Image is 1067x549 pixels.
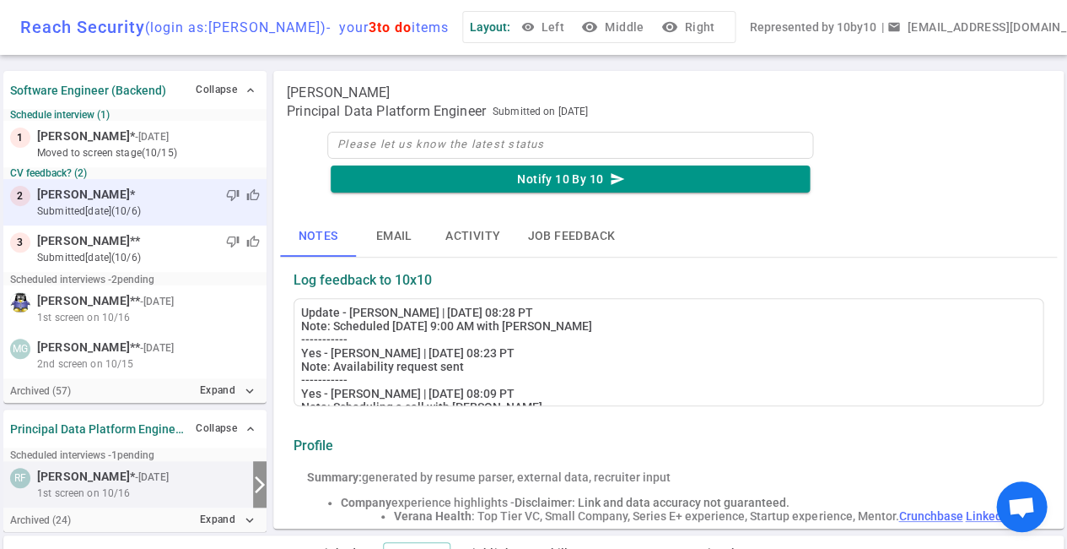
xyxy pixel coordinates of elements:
[140,340,174,356] small: - [DATE]
[515,496,789,509] span: Disclaimer: Link and data accuracy not guaranteed.
[37,204,260,219] small: submitted [DATE] (10/6)
[226,188,240,202] span: thumb_down
[520,20,534,34] span: visibility
[37,292,130,310] span: [PERSON_NAME]
[191,78,260,102] button: Collapse
[341,496,391,509] strong: Company
[886,20,900,34] span: email
[517,12,571,43] button: Left
[10,186,30,206] div: 2
[10,292,30,313] img: e0b1fa9d2abe6e1076f2b06aa2dcdcb6
[191,416,260,441] button: Collapse
[10,84,166,97] strong: Software Engineer (Backend)
[242,513,257,528] i: expand_more
[581,19,598,35] i: visibility
[307,470,362,484] strong: Summary:
[196,378,260,403] button: Expandexpand_more
[135,129,169,144] small: - [DATE]
[356,216,432,257] button: Email
[10,128,30,148] div: 1
[514,216,628,257] button: Job feedback
[37,468,130,486] span: [PERSON_NAME]
[301,306,1036,414] div: Update - [PERSON_NAME] | [DATE] 08:28 PT Note: Scheduled [DATE] 9:00 AM with [PERSON_NAME] ------...
[37,145,260,160] small: moved to Screen stage (10/15)
[37,356,134,372] span: 2nd screen on 10/15
[394,509,472,523] strong: Verana Health
[246,188,260,202] span: thumb_up
[37,186,130,204] span: [PERSON_NAME]
[470,20,510,34] span: Layout:
[341,496,1030,509] li: experience highlights -
[996,481,1047,532] div: Open chat
[10,514,71,526] small: Archived ( 24 )
[965,509,1011,523] a: LinkedIn
[280,216,356,257] button: Notes
[294,272,432,288] strong: Log feedback to 10x10
[394,509,1030,523] li: : Top Tier VC, Small Company, Series E+ experience, Startup experience, Mentor.
[369,19,412,35] span: 3 to do
[10,339,30,359] div: MG
[660,19,677,35] i: visibility
[280,216,1057,257] div: basic tabs example
[37,128,130,145] span: [PERSON_NAME]
[37,232,130,250] span: [PERSON_NAME]
[10,422,185,436] strong: Principal Data Platform Engineer
[657,12,721,43] button: visibilityRight
[196,508,260,532] button: Expandexpand_more
[135,470,169,485] small: - [DATE]
[10,468,30,488] div: RF
[326,19,449,35] span: - your items
[37,486,131,501] span: 1st screen on 10/16
[226,235,240,248] span: thumb_down
[432,216,514,257] button: Activity
[250,475,270,495] i: arrow_forward_ios
[578,12,650,43] button: visibilityMiddle
[242,383,257,399] i: expand_more
[307,470,1030,484] div: generated by resume parser, external data, recruiter input
[10,274,154,285] small: Scheduled interviews - 2 pending
[37,310,131,325] span: 1st screen on 10/16
[294,438,333,454] strong: Profile
[287,103,486,120] span: Principal Data Platform Engineer
[10,449,154,461] small: Scheduled interviews - 1 pending
[246,235,260,248] span: thumb_up
[287,84,390,101] span: [PERSON_NAME]
[145,19,326,35] span: (login as: [PERSON_NAME] )
[37,339,130,356] span: [PERSON_NAME]
[898,509,962,523] a: Crunchbase
[10,109,260,121] small: Schedule interview (1)
[10,167,260,179] small: CV feedback? (2)
[244,84,257,97] span: expand_less
[37,250,260,265] small: submitted [DATE] (10/6)
[610,171,625,187] i: send
[10,385,71,397] small: Archived ( 57 )
[140,294,174,309] small: - [DATE]
[244,422,257,436] span: expand_less
[493,103,588,120] span: Submitted on [DATE]
[20,17,449,37] div: Reach Security
[10,232,30,253] div: 3
[331,166,810,193] button: Notify 10 By 10send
